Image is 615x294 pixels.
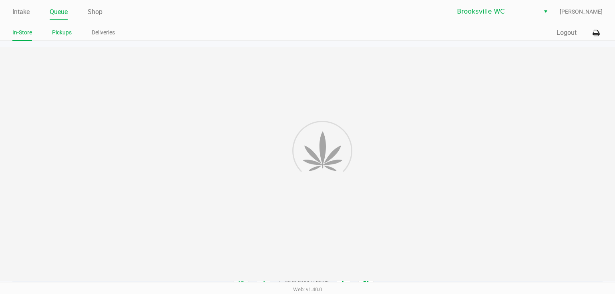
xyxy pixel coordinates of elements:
a: Pickups [52,28,72,38]
button: Select [540,4,551,19]
a: Queue [50,6,68,18]
a: Deliveries [92,28,115,38]
span: Web: v1.40.0 [293,286,322,292]
span: Brooksville WC [457,7,535,16]
button: Logout [557,28,577,38]
a: Intake [12,6,30,18]
a: Shop [88,6,102,18]
span: [PERSON_NAME] [560,8,603,16]
a: In-Store [12,28,32,38]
